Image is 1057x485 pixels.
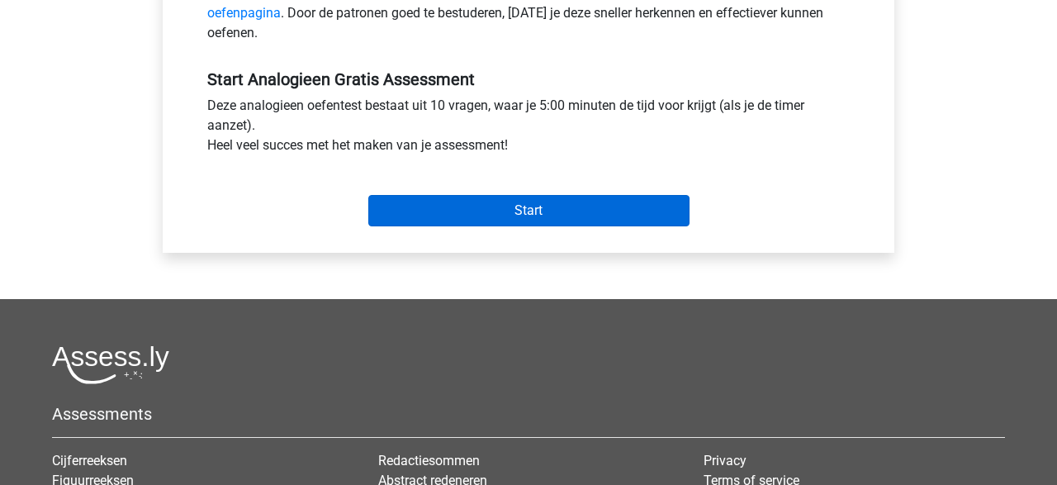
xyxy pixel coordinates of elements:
[704,453,747,468] a: Privacy
[378,453,480,468] a: Redactiesommen
[52,345,169,384] img: Assessly logo
[52,404,1005,424] h5: Assessments
[207,69,850,89] h5: Start Analogieen Gratis Assessment
[195,96,862,162] div: Deze analogieen oefentest bestaat uit 10 vragen, waar je 5:00 minuten de tijd voor krijgt (als je...
[368,195,690,226] input: Start
[52,453,127,468] a: Cijferreeksen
